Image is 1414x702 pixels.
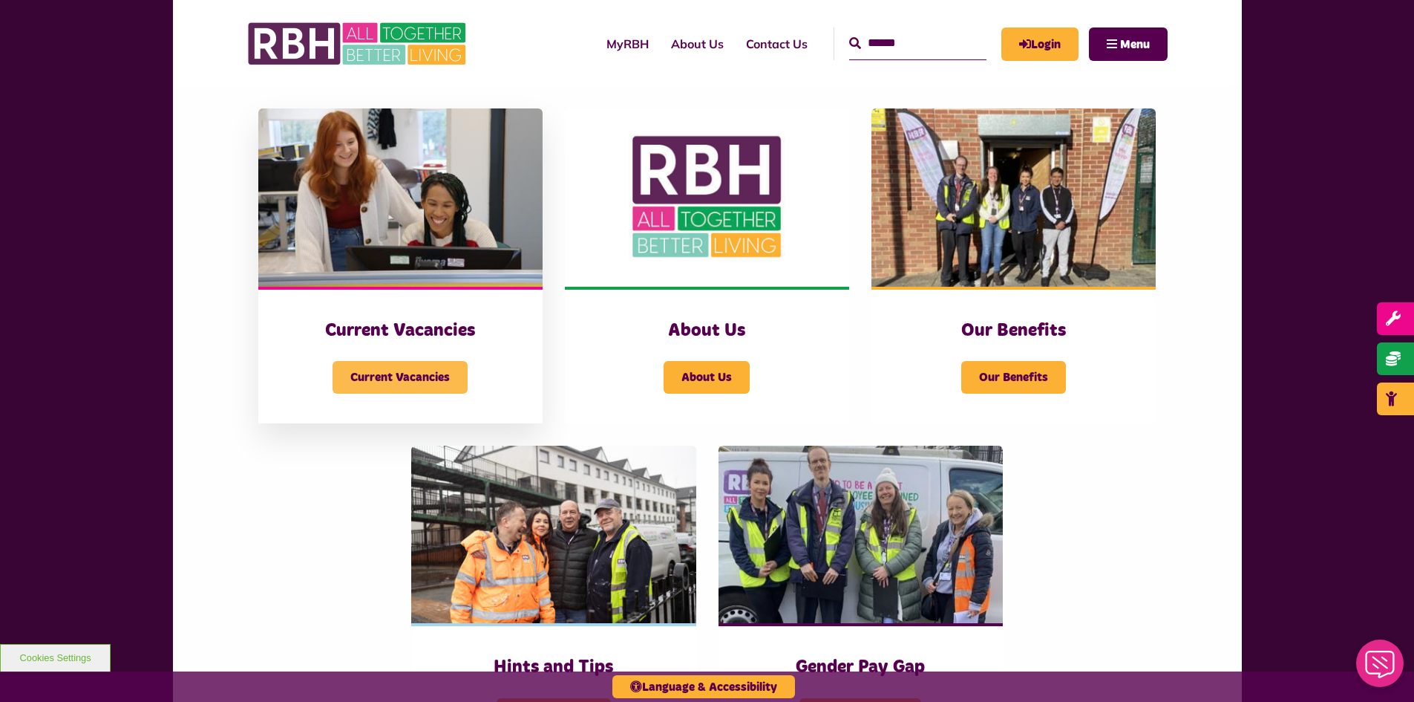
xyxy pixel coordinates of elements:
button: Language & Accessibility [612,675,795,698]
img: RBH Logo Social Media 480X360 (1) [565,108,849,287]
h3: Our Benefits [901,319,1126,342]
a: Contact Us [735,24,819,64]
img: IMG 1470 [258,108,543,287]
a: Our Benefits Our Benefits [871,108,1156,423]
a: MyRBH [595,24,660,64]
a: About Us [660,24,735,64]
img: RBH [247,15,470,73]
a: Current Vacancies Current Vacancies [258,108,543,423]
a: MyRBH [1001,27,1078,61]
a: About Us About Us [565,108,849,423]
h3: Gender Pay Gap [748,656,973,679]
img: 391760240 1590016381793435 2179504426197536539 N [719,446,1003,624]
h3: About Us [595,319,819,342]
span: Menu [1120,39,1150,51]
span: About Us [664,361,750,394]
button: Navigation [1089,27,1168,61]
span: Our Benefits [961,361,1066,394]
iframe: Netcall Web Assistant for live chat [1347,635,1414,702]
span: Current Vacancies [333,361,468,394]
img: SAZMEDIA RBH 21FEB24 46 [411,446,695,624]
img: Dropinfreehold2 [871,108,1156,287]
h3: Hints and Tips [441,656,666,679]
h3: Current Vacancies [288,319,513,342]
